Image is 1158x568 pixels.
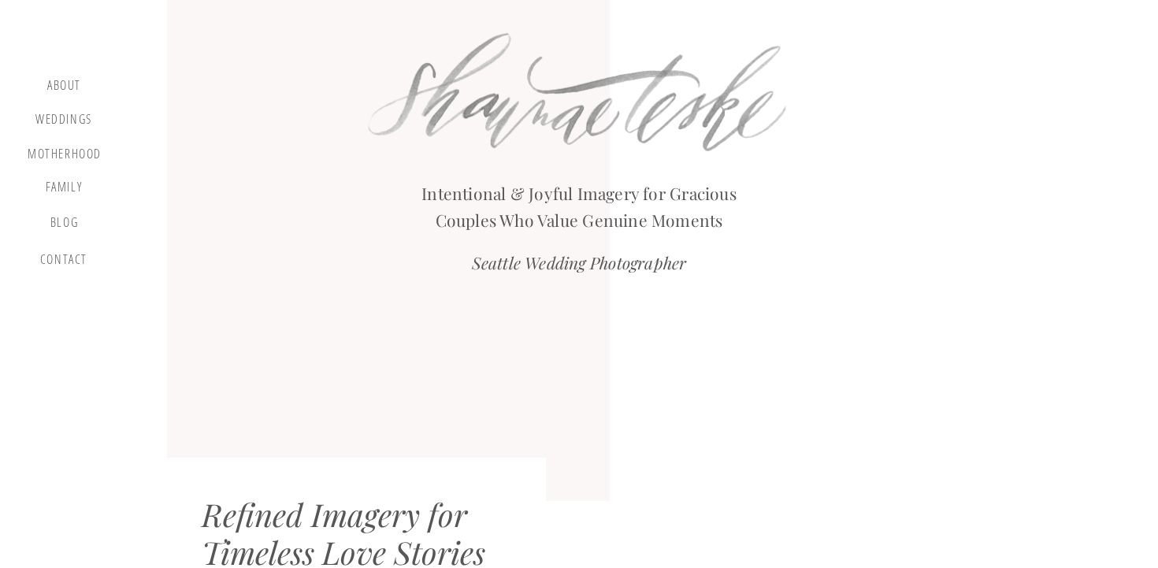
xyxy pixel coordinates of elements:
[41,215,87,237] a: blog
[404,180,754,226] h2: Intentional & Joyful Imagery for Gracious Couples Who Value Genuine Moments
[28,147,102,164] a: motherhood
[34,180,94,200] a: Family
[37,252,91,273] a: contact
[472,251,687,273] i: Seattle Wedding Photographer
[34,112,94,132] a: Weddings
[41,78,87,97] a: about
